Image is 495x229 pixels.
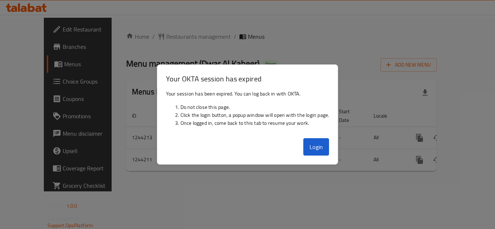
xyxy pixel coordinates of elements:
li: Once logged in, come back to this tab to resume your work. [180,119,329,127]
li: Do not close this page. [180,103,329,111]
li: Click the login button, a popup window will open with the login page. [180,111,329,119]
div: Your session has been expired. You can log back in with OKTA. [157,87,338,135]
button: Login [303,138,329,156]
h3: Your OKTA session has expired [166,73,329,84]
